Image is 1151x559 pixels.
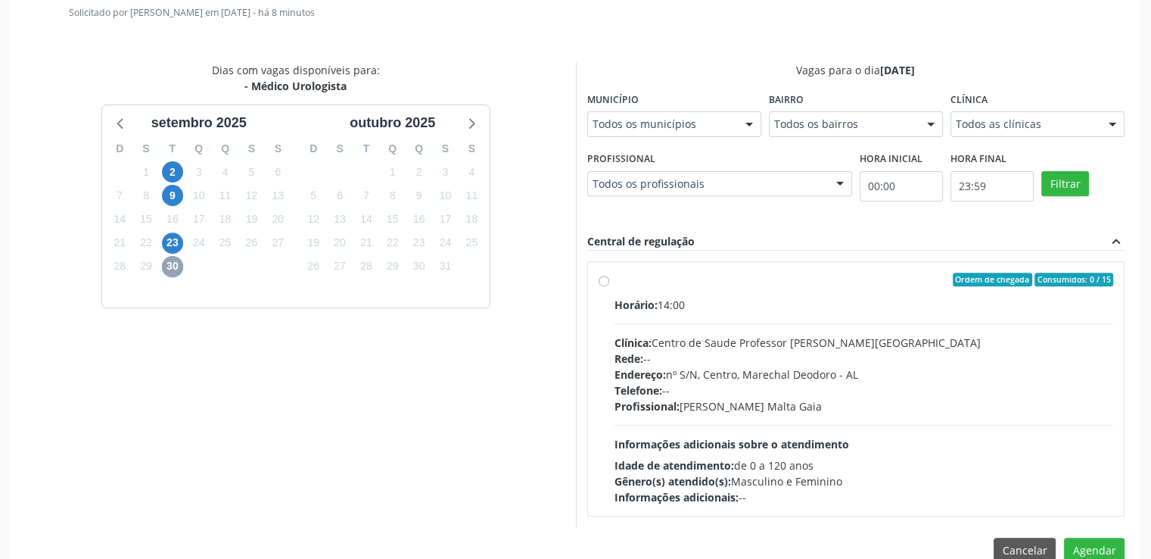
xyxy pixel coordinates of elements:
div: S [327,137,353,161]
span: segunda-feira, 22 de setembro de 2025 [135,233,157,254]
span: sábado, 27 de setembro de 2025 [267,233,288,254]
div: Vagas para o dia [587,62,1125,78]
span: Telefone: [614,383,662,398]
span: [DATE] [880,63,915,77]
span: Gênero(s) atendido(s): [614,474,731,489]
span: quarta-feira, 10 de setembro de 2025 [188,185,210,206]
span: Profissional: [614,399,680,414]
span: sexta-feira, 5 de setembro de 2025 [241,161,262,183]
label: Município [587,89,639,112]
span: quarta-feira, 15 de outubro de 2025 [382,209,403,230]
span: sábado, 6 de setembro de 2025 [267,161,288,183]
span: segunda-feira, 6 de outubro de 2025 [329,185,350,206]
span: domingo, 19 de outubro de 2025 [303,233,324,254]
label: Hora inicial [860,148,922,171]
span: quarta-feira, 22 de outubro de 2025 [382,233,403,254]
span: sexta-feira, 3 de outubro de 2025 [434,161,456,183]
div: nº S/N, Centro, Marechal Deodoro - AL [614,367,1114,383]
span: sexta-feira, 17 de outubro de 2025 [434,209,456,230]
label: Clínica [950,89,988,112]
div: D [107,137,133,161]
span: terça-feira, 7 de outubro de 2025 [356,185,377,206]
span: Clínica: [614,336,652,350]
span: domingo, 5 de outubro de 2025 [303,185,324,206]
p: Solicitado por [PERSON_NAME] em [DATE] - há 8 minutos [69,6,1125,19]
span: Todos os municípios [593,117,730,132]
span: domingo, 28 de setembro de 2025 [109,256,130,277]
span: terça-feira, 9 de setembro de 2025 [162,185,183,206]
div: S [133,137,160,161]
div: Q [379,137,406,161]
span: domingo, 12 de outubro de 2025 [303,209,324,230]
div: Q [406,137,432,161]
span: domingo, 26 de outubro de 2025 [303,256,324,277]
span: quinta-feira, 9 de outubro de 2025 [409,185,430,206]
span: sexta-feira, 10 de outubro de 2025 [434,185,456,206]
span: quarta-feira, 17 de setembro de 2025 [188,209,210,230]
span: Informações adicionais sobre o atendimento [614,437,849,451]
div: outubro 2025 [344,113,441,133]
span: quinta-feira, 2 de outubro de 2025 [409,161,430,183]
span: quinta-feira, 16 de outubro de 2025 [409,209,430,230]
div: setembro 2025 [145,113,253,133]
span: terça-feira, 16 de setembro de 2025 [162,209,183,230]
span: domingo, 21 de setembro de 2025 [109,233,130,254]
span: terça-feira, 14 de outubro de 2025 [356,209,377,230]
span: quinta-feira, 30 de outubro de 2025 [409,256,430,277]
span: segunda-feira, 20 de outubro de 2025 [329,233,350,254]
button: Filtrar [1041,171,1089,197]
span: sexta-feira, 24 de outubro de 2025 [434,233,456,254]
span: Horário: [614,298,658,312]
span: sábado, 11 de outubro de 2025 [461,185,482,206]
div: [PERSON_NAME] Malta Gaia [614,398,1114,414]
span: Todos os profissionais [593,176,821,192]
span: quarta-feira, 24 de setembro de 2025 [188,233,210,254]
div: -- [614,489,1114,505]
span: segunda-feira, 15 de setembro de 2025 [135,209,157,230]
span: Ordem de chegada [953,273,1032,286]
span: quarta-feira, 1 de outubro de 2025 [382,161,403,183]
div: -- [614,383,1114,398]
input: Selecione o horário [860,171,943,201]
div: 14:00 [614,297,1114,313]
span: segunda-feira, 29 de setembro de 2025 [135,256,157,277]
span: Rede: [614,351,643,366]
span: quinta-feira, 18 de setembro de 2025 [215,209,236,230]
div: T [159,137,185,161]
span: sábado, 4 de outubro de 2025 [461,161,482,183]
div: Q [212,137,238,161]
div: S [238,137,265,161]
span: Consumidos: 0 / 15 [1034,273,1113,286]
span: Todos os bairros [774,117,912,132]
span: segunda-feira, 1 de setembro de 2025 [135,161,157,183]
span: domingo, 7 de setembro de 2025 [109,185,130,206]
span: terça-feira, 28 de outubro de 2025 [356,256,377,277]
span: quinta-feira, 11 de setembro de 2025 [215,185,236,206]
span: domingo, 14 de setembro de 2025 [109,209,130,230]
div: T [353,137,379,161]
span: sábado, 18 de outubro de 2025 [461,209,482,230]
div: S [265,137,291,161]
span: terça-feira, 21 de outubro de 2025 [356,233,377,254]
label: Bairro [769,89,804,112]
div: - Médico Urologista [212,78,380,94]
span: Informações adicionais: [614,490,739,504]
div: -- [614,351,1114,367]
span: sábado, 20 de setembro de 2025 [267,209,288,230]
span: quarta-feira, 3 de setembro de 2025 [188,161,210,183]
input: Selecione o horário [950,171,1034,201]
span: Idade de atendimento: [614,458,734,473]
div: Dias com vagas disponíveis para: [212,62,380,94]
div: Centro de Saude Professor [PERSON_NAME][GEOGRAPHIC_DATA] [614,335,1114,351]
span: quinta-feira, 23 de outubro de 2025 [409,233,430,254]
div: Central de regulação [587,233,695,250]
div: Q [185,137,212,161]
span: segunda-feira, 27 de outubro de 2025 [329,256,350,277]
span: sábado, 25 de outubro de 2025 [461,233,482,254]
div: S [432,137,459,161]
span: sexta-feira, 31 de outubro de 2025 [434,256,456,277]
span: Todos as clínicas [956,117,1093,132]
span: sábado, 13 de setembro de 2025 [267,185,288,206]
div: Masculino e Feminino [614,473,1114,489]
label: Profissional [587,148,655,171]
